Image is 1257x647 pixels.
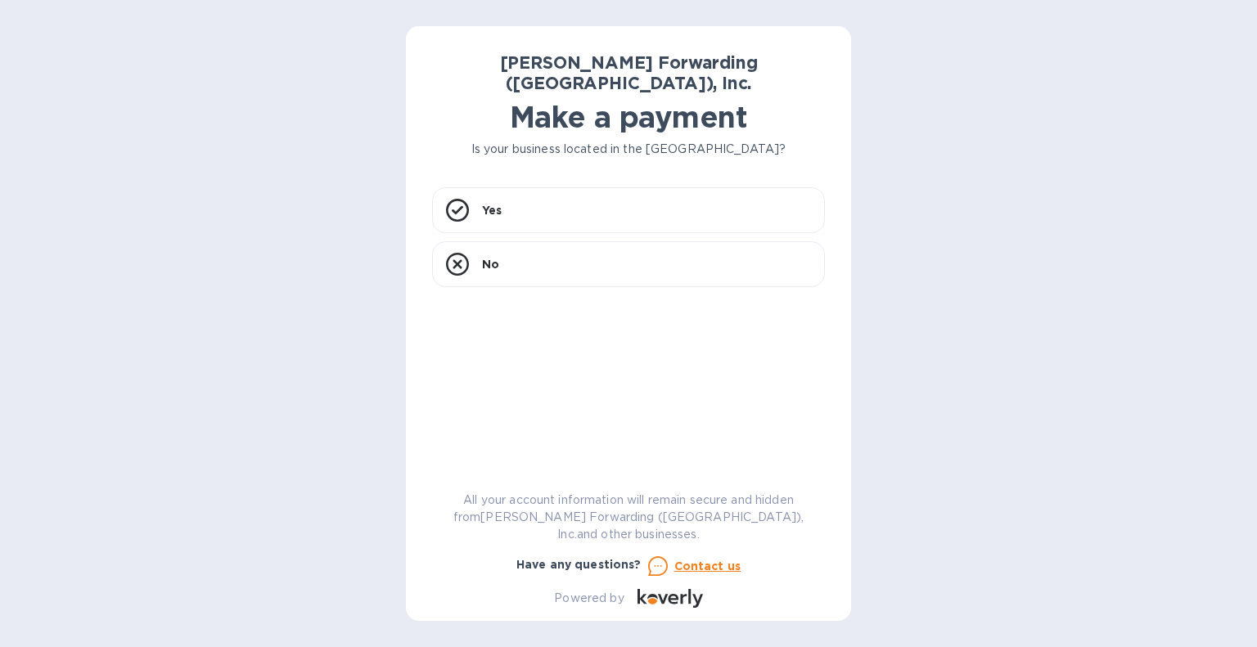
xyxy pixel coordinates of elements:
[500,52,758,93] b: [PERSON_NAME] Forwarding ([GEOGRAPHIC_DATA]), Inc.
[432,141,825,158] p: Is your business located in the [GEOGRAPHIC_DATA]?
[482,202,502,218] p: Yes
[482,256,499,272] p: No
[432,492,825,543] p: All your account information will remain secure and hidden from [PERSON_NAME] Forwarding ([GEOGRA...
[432,100,825,134] h1: Make a payment
[554,590,624,607] p: Powered by
[516,558,642,571] b: Have any questions?
[674,559,741,573] u: Contact us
